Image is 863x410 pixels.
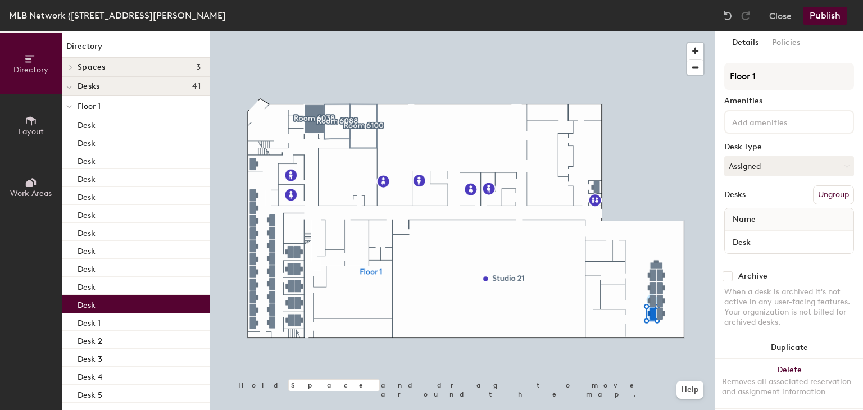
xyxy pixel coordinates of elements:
[13,65,48,75] span: Directory
[19,127,44,136] span: Layout
[722,10,733,21] img: Undo
[803,7,847,25] button: Publish
[78,207,96,220] p: Desk
[676,381,703,399] button: Help
[62,40,210,58] h1: Directory
[10,189,52,198] span: Work Areas
[78,315,101,328] p: Desk 1
[769,7,792,25] button: Close
[722,377,856,397] div: Removes all associated reservation and assignment information
[725,31,765,54] button: Details
[78,117,96,130] p: Desk
[727,234,851,250] input: Unnamed desk
[724,190,746,199] div: Desks
[78,225,96,238] p: Desk
[9,8,226,22] div: MLB Network ([STREET_ADDRESS][PERSON_NAME]
[78,387,102,400] p: Desk 5
[78,243,96,256] p: Desk
[740,10,751,21] img: Redo
[813,185,854,204] button: Ungroup
[724,97,854,106] div: Amenities
[715,336,863,359] button: Duplicate
[78,351,102,364] p: Desk 3
[196,63,201,72] span: 3
[78,82,99,91] span: Desks
[78,189,96,202] p: Desk
[765,31,807,54] button: Policies
[727,209,761,230] span: Name
[78,279,96,292] p: Desk
[78,135,96,148] p: Desk
[192,82,201,91] span: 41
[78,102,101,111] span: Floor 1
[78,171,96,184] p: Desk
[78,297,96,310] p: Desk
[78,153,96,166] p: Desk
[724,143,854,152] div: Desk Type
[78,333,102,346] p: Desk 2
[78,369,102,382] p: Desk 4
[738,272,767,281] div: Archive
[724,287,854,327] div: When a desk is archived it's not active in any user-facing features. Your organization is not bil...
[78,63,106,72] span: Spaces
[730,115,831,128] input: Add amenities
[715,359,863,408] button: DeleteRemoves all associated reservation and assignment information
[78,261,96,274] p: Desk
[724,156,854,176] button: Assigned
